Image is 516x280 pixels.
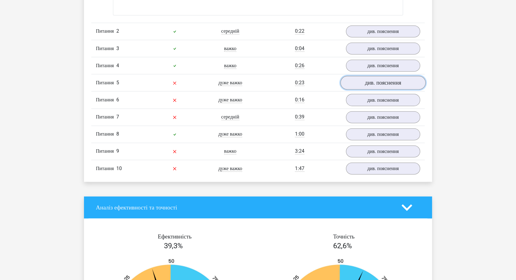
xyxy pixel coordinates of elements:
font: 4 [116,63,119,68]
font: 5 [116,80,119,85]
font: дуже важко [218,97,242,103]
font: важко [224,63,236,68]
font: 0:04 [295,45,304,51]
font: 3:24 [295,148,304,154]
font: Питання [96,114,114,120]
font: 6 [116,97,119,103]
font: див. пояснення [367,114,399,120]
a: див. пояснення [346,60,420,71]
a: див. пояснення [346,42,420,54]
font: 1:00 [295,131,304,137]
a: див. пояснення [346,25,420,37]
font: Питання [96,80,114,85]
font: див. пояснення [367,131,399,137]
font: Аналіз ефективності та точності [96,204,177,211]
font: див. пояснення [367,165,399,171]
font: дуже важко [218,80,242,85]
font: див. пояснення [367,63,399,68]
a: див. пояснення [346,145,420,157]
font: Питання [96,165,114,171]
font: див. пояснення [365,79,401,86]
font: 0:26 [295,63,304,68]
a: див. пояснення [346,111,420,123]
font: 7 [116,114,119,120]
font: середній [221,28,239,34]
font: 2 [116,28,119,34]
font: важко [224,148,236,154]
a: див. пояснення [340,76,426,89]
font: дуже важко [218,131,242,137]
a: див. пояснення [346,128,420,140]
font: Питання [96,148,114,154]
font: Точність [333,233,354,240]
font: 0:16 [295,97,304,103]
font: див. пояснення [367,148,399,154]
font: 10 [116,165,122,171]
a: див. пояснення [346,94,420,106]
font: Питання [96,131,114,137]
font: 0:39 [295,114,304,120]
font: 9 [116,148,119,154]
font: дуже важко [218,165,242,171]
font: Питання [96,45,114,51]
font: див. пояснення [367,28,399,34]
font: 3 [116,45,119,51]
font: Питання [96,28,114,34]
font: Питання [96,63,114,68]
font: Ефективність [158,233,192,240]
font: 0:23 [295,80,304,85]
font: важко [224,45,236,51]
font: Питання [96,97,114,103]
font: див. пояснення [367,97,399,103]
font: 8 [116,131,119,137]
font: 39,3% [164,241,183,250]
font: див. пояснення [367,45,399,51]
font: 0:22 [295,28,304,34]
font: середній [221,114,239,120]
font: 62,6% [333,241,352,250]
a: див. пояснення [346,162,420,174]
font: 1:47 [295,165,304,171]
